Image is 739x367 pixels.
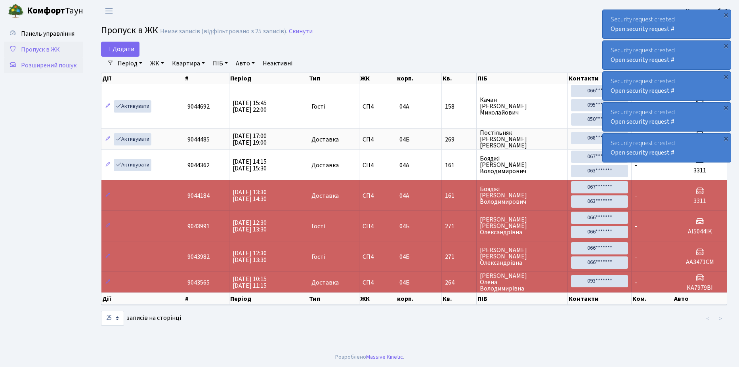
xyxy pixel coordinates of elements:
[101,311,181,326] label: записів на сторінці
[101,23,158,37] span: Пропуск в ЖК
[233,188,267,203] span: [DATE] 13:30 [DATE] 14:30
[445,223,473,229] span: 271
[480,247,564,266] span: [PERSON_NAME] [PERSON_NAME] Олександрівна
[311,103,325,110] span: Гості
[233,249,267,264] span: [DATE] 12:30 [DATE] 13:30
[114,100,151,113] a: Активувати
[722,11,730,19] div: ×
[396,293,442,305] th: корп.
[399,102,409,111] span: 04А
[115,57,145,70] a: Період
[611,117,674,126] a: Open security request #
[260,57,296,70] a: Неактивні
[363,136,393,143] span: СП4
[635,278,637,287] span: -
[311,223,325,229] span: Гості
[27,4,83,18] span: Таун
[676,284,724,292] h5: KA7979BI
[635,191,637,200] span: -
[187,191,210,200] span: 9044184
[187,252,210,261] span: 9043982
[311,279,339,286] span: Доставка
[233,218,267,234] span: [DATE] 12:30 [DATE] 13:30
[480,216,564,235] span: [PERSON_NAME] [PERSON_NAME] Олександрівна
[603,103,731,131] div: Security request created
[187,161,210,170] span: 9044362
[308,73,359,84] th: Тип
[568,73,632,84] th: Контакти
[399,135,410,144] span: 04Б
[635,161,637,170] span: -
[99,4,119,17] button: Переключити навігацію
[722,42,730,50] div: ×
[396,73,442,84] th: корп.
[169,57,208,70] a: Квартира
[210,57,231,70] a: ПІБ
[366,353,403,361] a: Massive Kinetic
[611,55,674,64] a: Open security request #
[233,57,258,70] a: Авто
[359,293,396,305] th: ЖК
[101,311,124,326] select: записів на сторінці
[160,28,287,35] div: Немає записів (відфільтровано з 25 записів).
[442,73,477,84] th: Кв.
[445,162,473,168] span: 161
[445,136,473,143] span: 269
[603,72,731,100] div: Security request created
[311,193,339,199] span: Доставка
[568,293,632,305] th: Контакти
[4,57,83,73] a: Розширений пошук
[114,159,151,171] a: Активувати
[399,222,410,231] span: 04Б
[184,293,229,305] th: #
[21,45,60,54] span: Пропуск в ЖК
[187,102,210,111] span: 9044692
[445,103,473,110] span: 158
[311,136,339,143] span: Доставка
[4,26,83,42] a: Панель управління
[722,134,730,142] div: ×
[363,254,393,260] span: СП4
[147,57,167,70] a: ЖК
[399,161,409,170] span: 04А
[686,6,729,16] a: Консьєрж б. 4.
[114,133,151,145] a: Активувати
[21,61,76,70] span: Розширений пошук
[480,97,564,116] span: Качан [PERSON_NAME] Миколайович
[184,73,229,84] th: #
[101,293,184,305] th: Дії
[477,293,568,305] th: ПІБ
[442,293,477,305] th: Кв.
[106,45,134,54] span: Додати
[399,278,410,287] span: 04Б
[229,293,309,305] th: Період
[335,353,404,361] div: Розроблено .
[445,254,473,260] span: 271
[611,148,674,157] a: Open security request #
[187,222,210,231] span: 9043991
[27,4,65,17] b: Комфорт
[311,162,339,168] span: Доставка
[229,73,309,84] th: Період
[363,162,393,168] span: СП4
[603,41,731,69] div: Security request created
[480,186,564,205] span: Бояджі [PERSON_NAME] Володимирович
[635,222,637,231] span: -
[445,193,473,199] span: 161
[477,73,568,84] th: ПІБ
[101,73,184,84] th: Дії
[187,135,210,144] span: 9044485
[233,132,267,147] span: [DATE] 17:00 [DATE] 19:00
[676,197,724,205] h5: 3311
[233,99,267,114] span: [DATE] 15:45 [DATE] 22:00
[686,7,729,15] b: Консьєрж б. 4.
[445,279,473,286] span: 264
[480,155,564,174] span: Бояджі [PERSON_NAME] Володимирович
[233,157,267,173] span: [DATE] 14:15 [DATE] 15:30
[363,279,393,286] span: СП4
[480,130,564,149] span: Постільняк [PERSON_NAME] [PERSON_NAME]
[21,29,74,38] span: Панель управління
[187,278,210,287] span: 9043565
[363,223,393,229] span: СП4
[359,73,396,84] th: ЖК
